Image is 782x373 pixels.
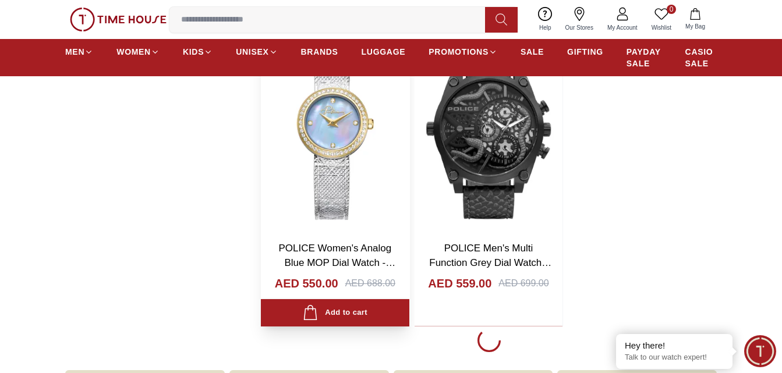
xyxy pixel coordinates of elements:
[685,41,717,74] a: CASIO SALE
[70,8,167,32] img: ...
[236,46,268,58] span: UNISEX
[681,22,710,31] span: My Bag
[183,46,204,58] span: KIDS
[603,23,642,32] span: My Account
[429,46,489,58] span: PROMOTIONS
[561,23,598,32] span: Our Stores
[362,46,406,58] span: LUGGAGE
[278,243,395,283] a: POLICE Women's Analog Blue MOP Dial Watch - PEWLG0075904
[532,5,558,34] a: Help
[303,305,367,321] div: Add to cart
[429,243,551,283] a: POLICE Men's Multi Function Grey Dial Watch - PEWJF2110401
[275,275,338,292] h4: AED 550.00
[429,41,497,62] a: PROMOTIONS
[558,5,600,34] a: Our Stores
[625,353,724,363] p: Talk to our watch expert!
[567,41,603,62] a: GIFTING
[625,340,724,351] div: Hey there!
[261,299,409,326] button: Add to cart
[678,6,712,33] button: My Bag
[301,41,338,62] a: BRANDS
[183,41,213,62] a: KIDS
[627,41,662,74] a: PAYDAY SALE
[521,46,544,58] span: SALE
[645,5,678,34] a: 0Wishlist
[65,41,93,62] a: MEN
[498,276,549,290] div: AED 699.00
[116,46,151,58] span: WOMEN
[428,275,491,292] h4: AED 559.00
[567,46,603,58] span: GIFTING
[236,41,277,62] a: UNISEX
[647,23,676,32] span: Wishlist
[535,23,556,32] span: Help
[744,335,776,367] div: Chat Widget
[627,46,662,69] span: PAYDAY SALE
[667,5,676,14] span: 0
[345,276,395,290] div: AED 688.00
[65,46,84,58] span: MEN
[261,35,409,232] img: POLICE Women's Analog Blue MOP Dial Watch - PEWLG0075904
[685,46,717,69] span: CASIO SALE
[362,41,406,62] a: LUGGAGE
[301,46,338,58] span: BRANDS
[521,41,544,62] a: SALE
[116,41,160,62] a: WOMEN
[415,35,563,232] img: POLICE Men's Multi Function Grey Dial Watch - PEWJF2110401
